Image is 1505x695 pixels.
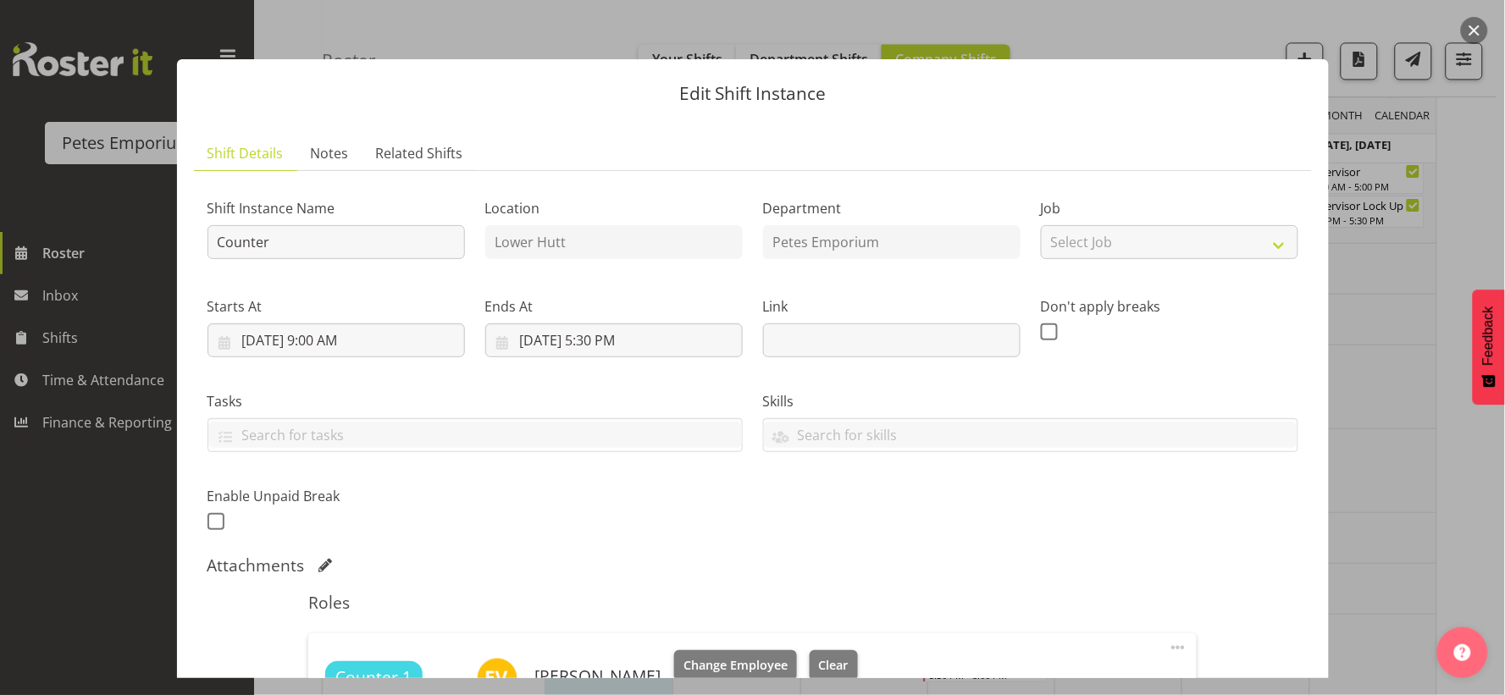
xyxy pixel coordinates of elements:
[207,296,465,317] label: Starts At
[485,296,743,317] label: Ends At
[194,85,1312,102] p: Edit Shift Instance
[763,391,1298,411] label: Skills
[207,143,284,163] span: Shift Details
[376,143,463,163] span: Related Shifts
[207,555,305,576] h5: Attachments
[1041,198,1298,218] label: Job
[208,422,742,448] input: Search for tasks
[534,667,661,686] h6: [PERSON_NAME]
[764,422,1298,448] input: Search for skills
[1041,296,1298,317] label: Don't apply breaks
[1454,644,1471,661] img: help-xxl-2.png
[207,486,465,506] label: Enable Unpaid Break
[207,198,465,218] label: Shift Instance Name
[485,323,743,357] input: Click to select...
[336,665,412,690] span: Counter 1
[674,650,797,681] button: Change Employee
[207,323,465,357] input: Click to select...
[763,296,1021,317] label: Link
[1473,290,1505,405] button: Feedback - Show survey
[207,391,743,411] label: Tasks
[1481,306,1497,366] span: Feedback
[819,656,849,675] span: Clear
[308,593,1197,613] h5: Roles
[207,225,465,259] input: Shift Instance Name
[763,198,1021,218] label: Department
[485,198,743,218] label: Location
[311,143,349,163] span: Notes
[683,656,788,675] span: Change Employee
[810,650,858,681] button: Clear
